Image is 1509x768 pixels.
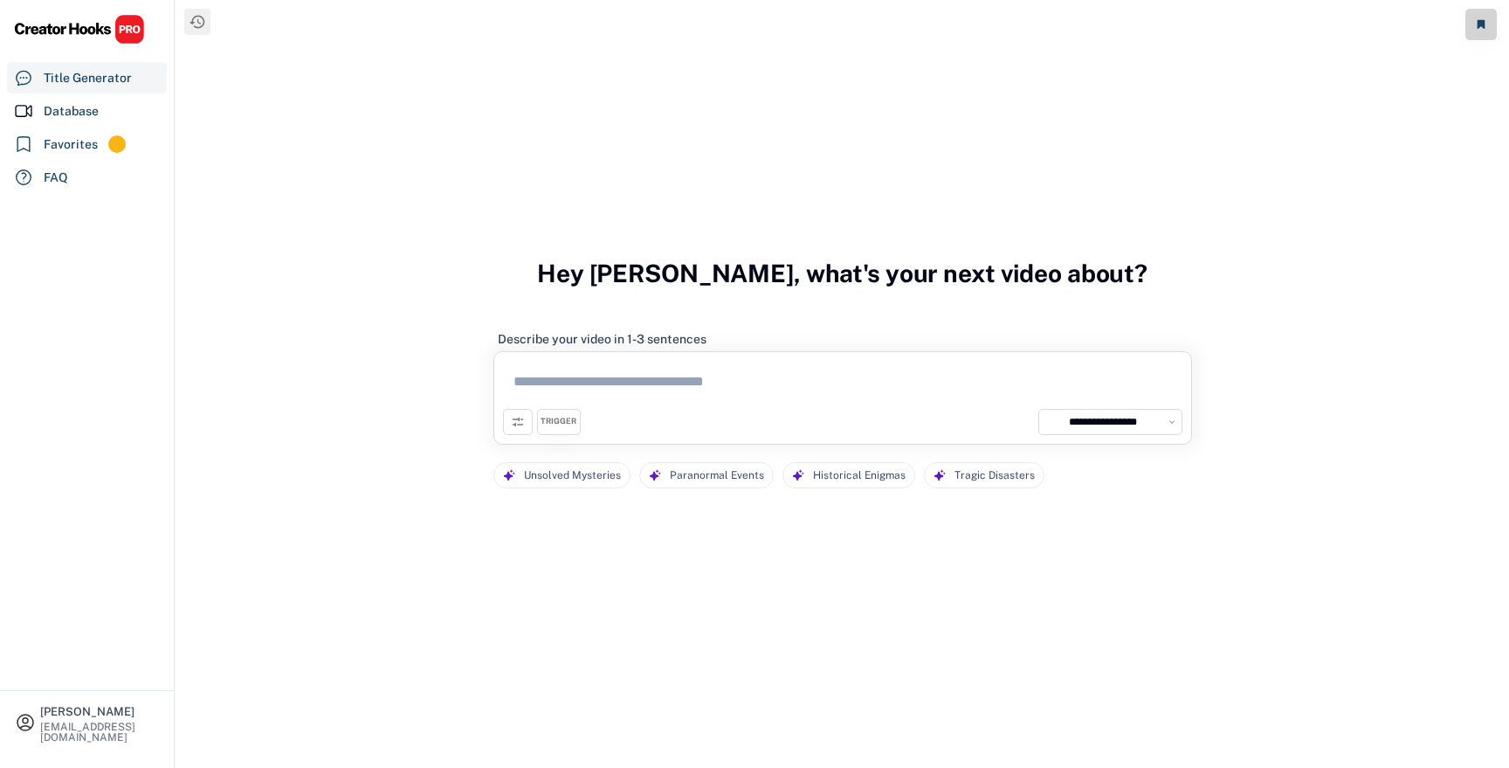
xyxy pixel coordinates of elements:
[40,722,159,743] div: [EMAIL_ADDRESS][DOMAIN_NAME]
[44,69,132,87] div: Title Generator
[813,463,906,488] div: Historical Enigmas
[44,135,98,154] div: Favorites
[40,706,159,717] div: [PERSON_NAME]
[44,102,99,121] div: Database
[541,416,576,427] div: TRIGGER
[524,463,621,488] div: Unsolved Mysteries
[14,14,145,45] img: CHPRO%20Logo.svg
[1044,414,1059,430] img: yH5BAEAAAAALAAAAAABAAEAAAIBRAA7
[44,169,68,187] div: FAQ
[670,463,764,488] div: Paranormal Events
[498,331,706,347] div: Describe your video in 1-3 sentences
[954,463,1035,488] div: Tragic Disasters
[537,240,1147,307] h3: Hey [PERSON_NAME], what's your next video about?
